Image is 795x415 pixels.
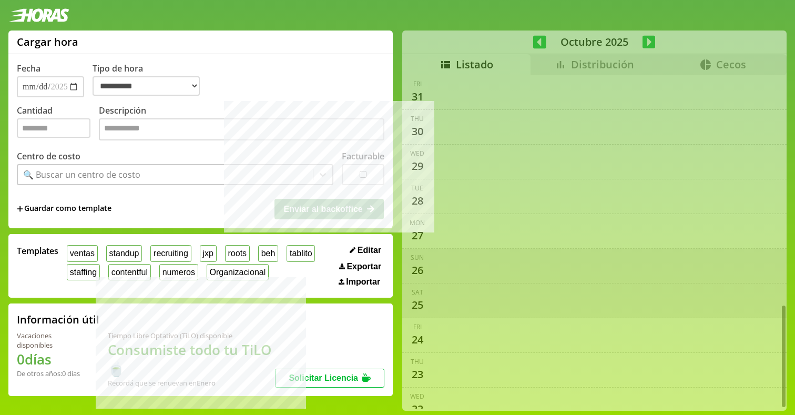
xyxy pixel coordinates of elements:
input: Cantidad [17,118,90,138]
button: Solicitar Licencia [275,369,384,388]
textarea: Descripción [99,118,384,140]
button: Exportar [336,261,384,272]
button: recruiting [150,245,191,261]
h1: Cargar hora [17,35,78,49]
button: staffing [67,264,100,280]
button: ventas [67,245,98,261]
button: Organizacional [207,264,269,280]
button: roots [225,245,250,261]
div: 🔍 Buscar un centro de costo [23,169,140,180]
button: standup [106,245,142,261]
label: Fecha [17,63,40,74]
button: jxp [200,245,217,261]
span: + [17,203,23,215]
label: Tipo de hora [93,63,208,97]
button: Editar [346,245,384,256]
span: Solicitar Licencia [289,373,358,382]
button: numeros [159,264,198,280]
h1: 0 días [17,350,83,369]
div: De otros años: 0 días [17,369,83,378]
select: Tipo de hora [93,76,200,96]
div: Tiempo Libre Optativo (TiLO) disponible [108,331,276,340]
span: Exportar [346,262,381,271]
h1: Consumiste todo tu TiLO 🍵 [108,340,276,378]
label: Cantidad [17,105,99,143]
button: contentful [108,264,151,280]
label: Facturable [342,150,384,162]
img: logotipo [8,8,69,22]
span: Importar [346,277,380,287]
span: +Guardar como template [17,203,111,215]
h2: Información útil [17,312,99,327]
b: Enero [197,378,216,388]
label: Centro de costo [17,150,80,162]
label: Descripción [99,105,384,143]
span: Editar [358,246,381,255]
button: beh [258,245,278,261]
div: Vacaciones disponibles [17,331,83,350]
span: Templates [17,245,58,257]
div: Recordá que se renuevan en [108,378,276,388]
button: tablito [287,245,315,261]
